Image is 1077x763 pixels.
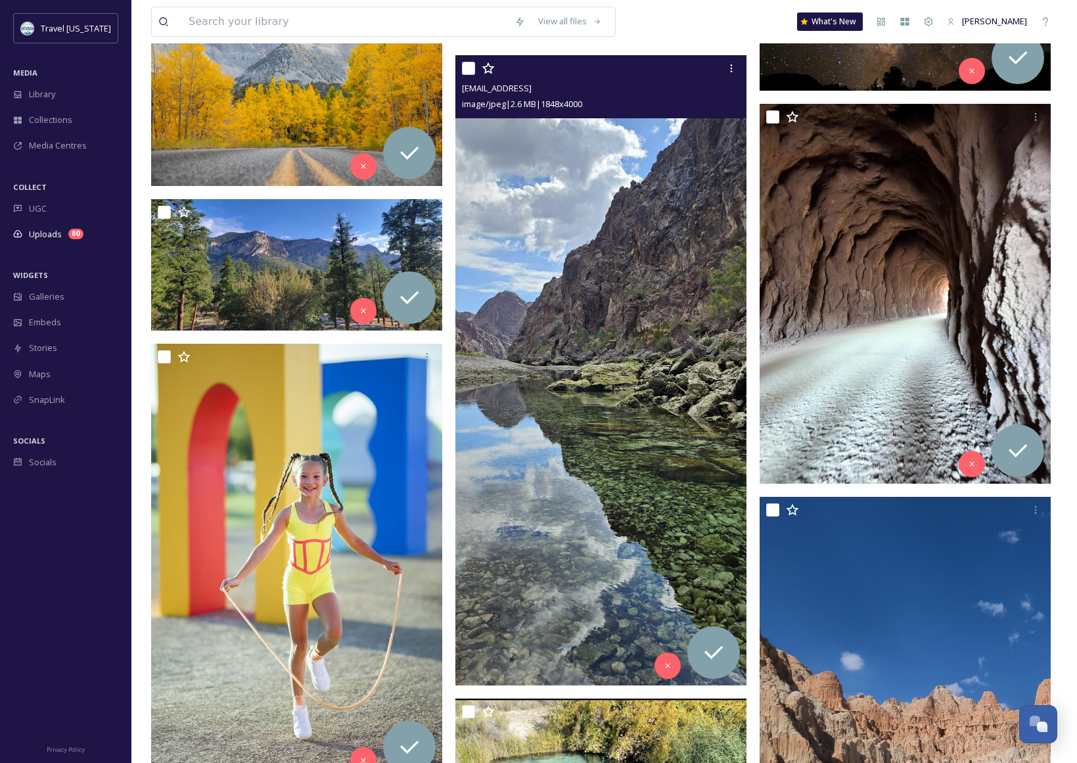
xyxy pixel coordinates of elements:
span: image/jpeg | 2.6 MB | 1848 x 4000 [462,98,582,110]
span: Library [29,88,55,101]
input: Search your library [182,7,508,36]
span: Embeds [29,316,61,329]
span: COLLECT [13,182,47,192]
span: UGC [29,202,47,215]
span: MEDIA [13,68,37,78]
img: download.jpeg [21,22,34,35]
img: ext_1760059952.39567_kmarciasini@gmail.com-inbound5744394971874324767.png [760,104,1051,484]
span: [EMAIL_ADDRESS] [462,82,532,94]
span: Media Centres [29,139,87,152]
span: Uploads [29,228,62,241]
span: Galleries [29,290,64,303]
div: 80 [68,229,83,239]
a: [PERSON_NAME] [940,9,1034,34]
span: SOCIALS [13,436,45,446]
span: Socials [29,456,57,469]
button: Open Chat [1019,705,1057,743]
span: Travel [US_STATE] [41,22,111,34]
span: Stories [29,342,57,354]
span: WIDGETS [13,270,48,280]
img: ext_1760051083.051989_nicholaspanegasser@gmail.com-20240718_074050.jpg [151,199,442,330]
a: View all files [532,9,608,34]
span: SnapLink [29,394,65,406]
span: Collections [29,114,72,126]
span: [PERSON_NAME] [962,15,1027,27]
span: Maps [29,368,51,381]
a: What's New [797,12,863,31]
span: Privacy Policy [47,745,85,754]
img: ext_1760068310.05159_sarahover2007@gmail.com-inbound768639420987494832.jpg [455,55,746,685]
a: Privacy Policy [47,741,85,756]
